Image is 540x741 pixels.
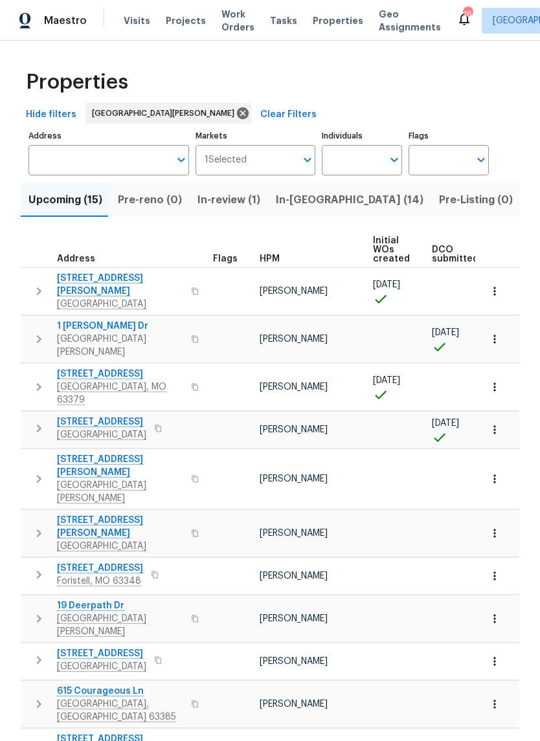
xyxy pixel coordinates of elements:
span: In-[GEOGRAPHIC_DATA] (14) [276,191,423,209]
span: [PERSON_NAME] [260,571,328,581]
label: Flags [409,132,489,140]
span: [PERSON_NAME] [260,657,328,666]
button: Hide filters [21,103,82,127]
span: [PERSON_NAME] [260,474,328,483]
span: [GEOGRAPHIC_DATA][PERSON_NAME] [92,107,240,120]
label: Individuals [322,132,402,140]
span: [PERSON_NAME] [260,287,328,296]
span: Projects [166,14,206,27]
span: In-review (1) [197,191,260,209]
span: Geo Assignments [379,8,441,34]
span: [DATE] [373,376,400,385]
span: Clear Filters [260,107,317,123]
span: Tasks [270,16,297,25]
span: Properties [26,76,128,89]
span: [PERSON_NAME] [260,614,328,623]
span: [GEOGRAPHIC_DATA][PERSON_NAME] [57,333,183,359]
button: Open [472,151,490,169]
span: 1 Selected [205,155,247,166]
span: Visits [124,14,150,27]
label: Address [28,132,189,140]
span: [PERSON_NAME] [260,700,328,709]
span: Properties [313,14,363,27]
label: Markets [196,132,316,140]
span: Flags [213,254,238,263]
span: [PERSON_NAME] [260,382,328,392]
button: Open [298,151,317,169]
span: Pre-reno (0) [118,191,182,209]
span: Initial WOs created [373,236,410,263]
span: [PERSON_NAME] [260,529,328,538]
span: Upcoming (15) [28,191,102,209]
span: Hide filters [26,107,76,123]
span: [DATE] [432,328,459,337]
span: HPM [260,254,280,263]
button: Open [172,151,190,169]
span: Maestro [44,14,87,27]
span: 1 [PERSON_NAME] Dr [57,320,183,333]
span: [PERSON_NAME] [260,425,328,434]
span: [PERSON_NAME] [260,335,328,344]
span: [DATE] [373,280,400,289]
span: DCO submitted [432,245,478,263]
span: [DATE] [432,419,459,428]
button: Clear Filters [255,103,322,127]
span: Address [57,254,95,263]
div: [GEOGRAPHIC_DATA][PERSON_NAME] [85,103,251,124]
div: 16 [463,8,472,21]
span: Work Orders [221,8,254,34]
span: Pre-Listing (0) [439,191,513,209]
button: Open [385,151,403,169]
